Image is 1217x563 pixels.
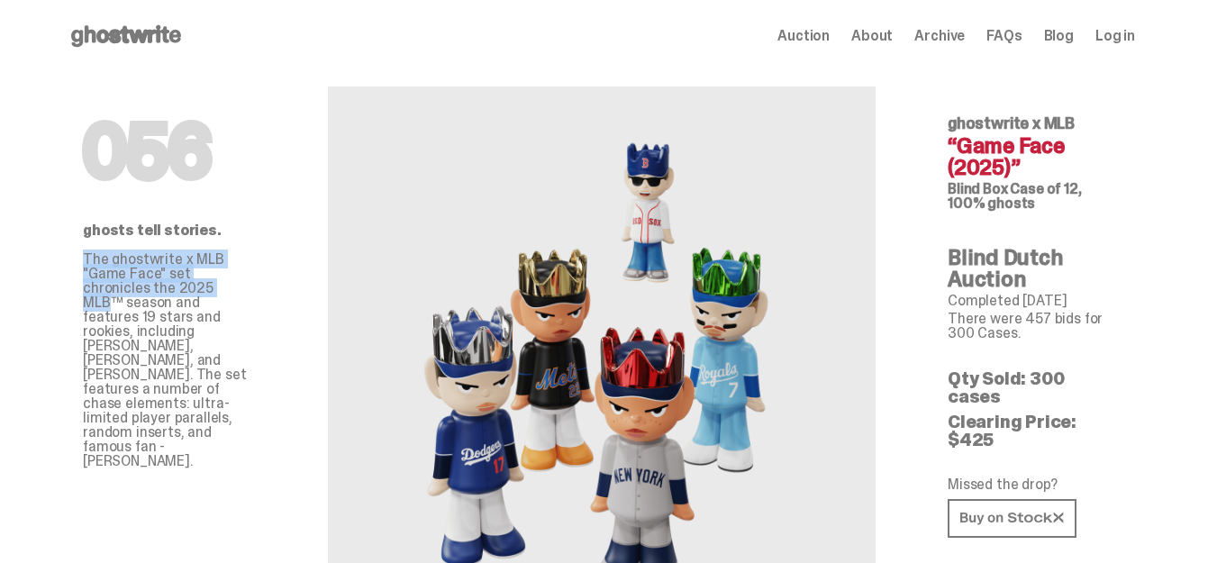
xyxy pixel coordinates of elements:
a: Log in [1095,29,1135,43]
span: Case of 12, 100% ghosts [948,179,1082,213]
a: About [851,29,893,43]
a: FAQs [986,29,1022,43]
p: There were 457 bids for 300 Cases. [948,312,1121,341]
h1: 056 [83,115,256,187]
a: Archive [914,29,965,43]
p: Qty Sold: 300 cases [948,369,1121,405]
h4: Blind Dutch Auction [948,247,1121,290]
p: The ghostwrite x MLB "Game Face" set chronicles the 2025 MLB™ season and features 19 stars and ro... [83,252,256,468]
span: Blind Box [948,179,1008,198]
a: Auction [777,29,830,43]
h4: “Game Face (2025)” [948,135,1121,178]
p: Clearing Price: $425 [948,413,1121,449]
p: Completed [DATE] [948,294,1121,308]
p: Missed the drop? [948,477,1121,492]
span: ghostwrite x MLB [948,113,1075,134]
a: Blog [1044,29,1074,43]
p: ghosts tell stories. [83,223,256,238]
